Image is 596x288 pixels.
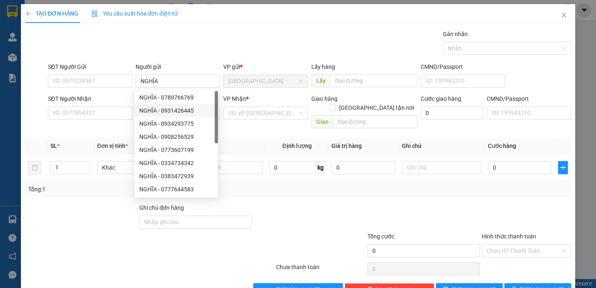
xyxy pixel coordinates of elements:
div: NGHĨA - 0931426445 [134,104,218,117]
li: (c) 2017 [69,39,113,49]
input: Ghi chú đơn hàng [139,215,252,229]
button: plus [558,161,568,174]
div: NGHĨA - 0908256529 [139,132,213,141]
div: NGHĨA - 0789766769 [139,93,213,102]
b: Gửi khách hàng [50,12,81,50]
span: Tổng cước [367,233,394,240]
span: Đơn vị tính [97,143,128,149]
b: [DOMAIN_NAME] [69,31,113,38]
span: Giao hàng [311,95,337,102]
input: Dọc đường [333,115,417,128]
span: close [560,12,567,18]
span: [GEOGRAPHIC_DATA] tận nơi [336,103,417,112]
span: VP Nhận [223,95,246,102]
span: Định lượng [282,143,311,149]
span: Yêu cầu xuất hóa đơn điện tử [91,10,178,17]
input: Dọc đường [330,74,417,87]
div: Tổng: 1 [28,185,231,194]
div: CMND/Passport [487,94,571,103]
span: Giá trị hàng [331,143,362,149]
img: logo.jpg [89,10,109,30]
div: NGHĨA - 0334734342 [134,156,218,170]
div: NGHĨA - 0789766769 [134,91,218,104]
span: Giao [311,115,333,128]
span: Lấy hàng [311,63,335,70]
input: VD: Bàn, Ghế [183,161,263,174]
label: Ghi chú đơn hàng [139,204,184,211]
div: NGHĨA - 0777644583 [139,185,213,194]
label: Hình thức thanh toán [481,233,536,240]
span: Cước hàng [488,143,516,149]
div: NGHĨA - 0934293775 [139,119,213,128]
span: plus [25,11,31,16]
div: NGHĨA - 0334734342 [139,159,213,168]
div: CMND/Passport [421,62,505,71]
span: Khác [102,161,172,174]
div: NGHĨA - 0908256529 [134,130,218,143]
button: Close [552,4,575,27]
div: SĐT Người Gửi [48,62,132,71]
b: Phương Nam Express [10,53,45,106]
div: Chưa thanh toán [275,263,367,277]
span: SL [50,143,57,149]
div: NGHĨA - 0777644583 [134,183,218,196]
div: VP gửi [223,62,308,71]
div: NGHĨA - 0773607199 [139,145,213,154]
div: SĐT Người Nhận [48,94,132,103]
div: NGHĨA - 0931426445 [139,106,213,115]
img: icon [91,11,98,17]
div: NGHĨA - 0773607199 [134,143,218,156]
input: Ghi Chú [402,161,481,174]
label: Gán nhãn [443,31,468,37]
div: NGHĨA - 0934293775 [134,117,218,130]
th: Ghi chú [399,138,485,154]
label: Cước giao hàng [421,95,461,102]
span: Lấy [311,74,330,87]
span: plus [558,164,567,171]
button: delete [28,161,41,174]
span: Ninh Hòa [228,75,303,87]
div: NGHĨA - 0383472939 [139,172,213,181]
span: kg [317,161,325,174]
div: NGHĨA - 0383472939 [134,170,218,183]
input: 0 [331,161,395,174]
input: Cước giao hàng [421,107,483,120]
div: Người gửi [136,62,220,71]
span: TẠO ĐƠN HÀNG [25,10,78,17]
